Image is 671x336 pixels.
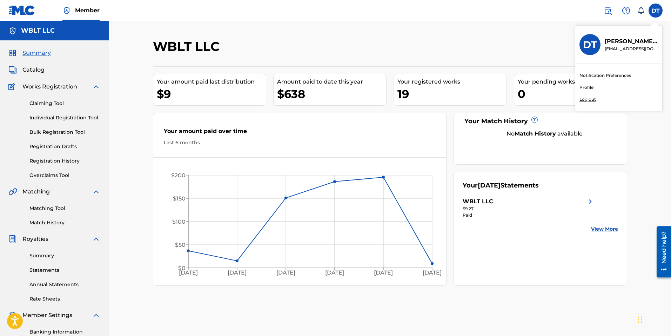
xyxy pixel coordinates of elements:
tspan: $0 [178,265,185,271]
a: WBLT LLCright chevron icon$9.27Paid [463,197,595,218]
a: Profile [579,84,593,91]
div: Last 6 months [164,139,436,146]
span: Summary [22,49,51,57]
h5: WBLT LLC [21,27,55,35]
iframe: Chat Widget [636,302,671,336]
tspan: [DATE] [179,270,197,276]
img: help [622,6,630,15]
span: Member [75,6,100,14]
div: Your amount paid over time [164,127,436,139]
img: Accounts [8,27,17,35]
img: Summary [8,49,17,57]
div: Notifications [637,7,644,14]
a: Banking Information [29,328,100,336]
span: Catalog [22,66,45,74]
div: Your Match History [463,117,618,126]
strong: Match History [515,130,556,137]
div: Your Statements [463,181,539,190]
div: $638 [277,86,386,102]
span: [DATE] [478,182,501,189]
a: Claiming Tool [29,100,100,107]
img: expand [92,187,100,196]
a: Rate Sheets [29,295,100,303]
tspan: $200 [171,172,185,179]
a: Public Search [601,4,615,18]
img: expand [92,83,100,91]
a: Notification Preferences [579,72,631,79]
a: View More [591,225,618,233]
p: DALE THOMPSON [605,37,658,46]
span: Works Registration [22,83,77,91]
img: Catalog [8,66,17,74]
tspan: [DATE] [276,270,295,276]
img: Matching [8,187,17,196]
div: Your registered works [397,78,506,86]
a: Individual Registration Tool [29,114,100,121]
a: CatalogCatalog [8,66,45,74]
img: expand [92,235,100,243]
div: 19 [397,86,506,102]
a: Registration History [29,157,100,165]
div: Help [619,4,633,18]
span: Royalties [22,235,48,243]
tspan: $150 [173,195,185,202]
a: Match History [29,219,100,226]
img: search [604,6,612,15]
div: 0 [518,86,627,102]
div: $9 [157,86,266,102]
img: MLC Logo [8,5,35,15]
tspan: $100 [172,218,185,225]
tspan: [DATE] [325,270,344,276]
a: Overclaims Tool [29,172,100,179]
a: SummarySummary [8,49,51,57]
tspan: [DATE] [423,270,442,276]
h2: WBLT LLC [153,39,223,54]
span: ? [532,117,537,123]
div: Paid [463,212,595,218]
div: User Menu [649,4,663,18]
div: Drag [638,309,642,330]
a: Summary [29,252,100,259]
h3: DT [583,39,597,51]
tspan: [DATE] [374,270,393,276]
p: Log out [579,96,596,103]
img: Works Registration [8,83,18,91]
img: expand [92,311,100,319]
span: Member Settings [22,311,72,319]
div: Amount paid to date this year [277,78,386,86]
a: Registration Drafts [29,143,100,150]
img: Member Settings [8,311,17,319]
tspan: $50 [175,242,185,248]
img: right chevron icon [586,197,595,206]
tspan: [DATE] [228,270,247,276]
img: Royalties [8,235,17,243]
a: Annual Statements [29,281,100,288]
p: dftndamood@aol.com [605,46,658,52]
div: Your pending works [518,78,627,86]
div: No available [471,130,618,138]
img: Top Rightsholder [62,6,71,15]
div: WBLT LLC [463,197,493,206]
a: Bulk Registration Tool [29,129,100,136]
span: Matching [22,187,50,196]
div: Your amount paid last distribution [157,78,266,86]
a: Statements [29,266,100,274]
a: Matching Tool [29,205,100,212]
iframe: Resource Center [651,223,671,280]
div: $9.27 [463,206,595,212]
